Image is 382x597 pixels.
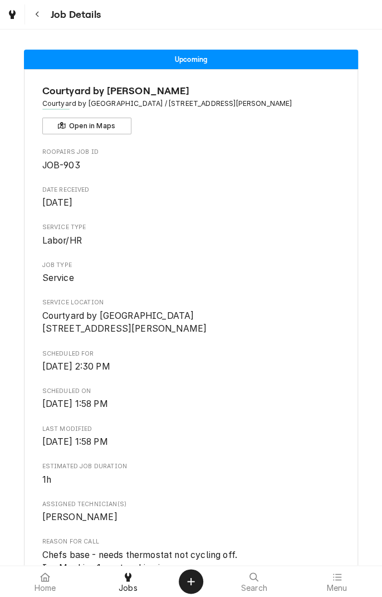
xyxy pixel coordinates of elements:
[42,186,340,195] span: Date Received
[42,118,131,134] button: Open in Maps
[179,569,203,594] button: Create Object
[87,568,169,595] a: Jobs
[42,537,340,588] div: Reason For Call
[42,197,73,208] span: [DATE]
[42,397,340,411] span: Scheduled On
[296,568,378,595] a: Menu
[42,196,340,210] span: Date Received
[27,4,47,25] button: Navigate back
[42,159,340,172] span: Roopairs Job ID
[42,550,237,586] span: Chefs base - needs thermostat not cycling off. Ice Machine 1 - not making ice Ice Machine 2 - not...
[42,235,82,246] span: Labor/HR
[42,549,340,588] span: Reason For Call
[42,261,340,285] div: Job Type
[42,474,51,485] span: 1h
[42,473,340,487] span: Estimated Job Duration
[42,223,340,232] span: Service Type
[4,568,86,595] a: Home
[42,435,340,449] span: Last Modified
[42,399,108,409] span: [DATE] 1:58 PM
[42,223,340,247] div: Service Type
[42,537,340,546] span: Reason For Call
[175,56,207,63] span: Upcoming
[42,387,340,396] span: Scheduled On
[119,584,138,593] span: Jobs
[35,584,56,593] span: Home
[42,425,340,449] div: Last Modified
[42,148,340,157] span: Roopairs Job ID
[42,462,340,471] span: Estimated Job Duration
[42,271,340,285] span: Job Type
[42,350,340,358] span: Scheduled For
[42,84,340,99] span: Name
[42,273,74,283] span: Service
[47,7,101,22] span: Job Details
[42,387,340,411] div: Scheduled On
[42,512,117,522] span: [PERSON_NAME]
[241,584,267,593] span: Search
[42,309,340,336] span: Service Location
[42,361,110,372] span: [DATE] 2:30 PM
[42,99,340,109] span: Address
[42,234,340,247] span: Service Type
[42,186,340,210] div: Date Received
[42,436,108,447] span: [DATE] 1:58 PM
[42,462,340,486] div: Estimated Job Duration
[326,584,347,593] span: Menu
[42,160,80,171] span: JOB-903
[42,310,207,334] span: Courtyard by [GEOGRAPHIC_DATA] [STREET_ADDRESS][PERSON_NAME]
[42,360,340,373] span: Scheduled For
[24,50,358,69] div: Status
[42,350,340,373] div: Scheduled For
[42,298,340,307] span: Service Location
[213,568,295,595] a: Search
[42,511,340,524] span: Assigned Technician(s)
[42,298,340,336] div: Service Location
[42,500,340,524] div: Assigned Technician(s)
[42,261,340,270] span: Job Type
[42,500,340,509] span: Assigned Technician(s)
[2,4,22,25] a: Go to Jobs
[42,425,340,434] span: Last Modified
[42,148,340,172] div: Roopairs Job ID
[42,84,340,134] div: Client Information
